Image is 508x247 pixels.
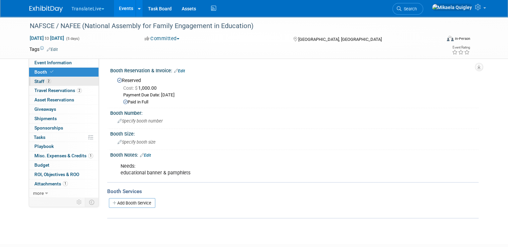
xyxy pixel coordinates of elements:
[34,69,55,75] span: Booth
[142,35,182,42] button: Committed
[73,198,85,207] td: Personalize Event Tab Strip
[29,179,99,188] a: Attachments1
[405,35,470,45] div: Event Format
[29,35,64,41] span: [DATE] [DATE]
[432,4,472,11] img: Mikaela Quigley
[392,3,423,15] a: Search
[455,36,470,41] div: In-Person
[110,66,479,74] div: Booth Reservation & Invoice:
[47,47,58,52] a: Edit
[123,85,138,91] span: Cost: $
[401,6,417,11] span: Search
[29,6,63,12] img: ExhibitDay
[118,140,156,145] span: Specify booth size
[110,108,479,116] div: Booth Number:
[107,188,479,195] div: Booth Services
[298,37,382,42] span: [GEOGRAPHIC_DATA], [GEOGRAPHIC_DATA]
[34,106,56,112] span: Giveaways
[34,144,54,149] span: Playbook
[29,133,99,142] a: Tasks
[34,88,82,93] span: Travel Reservations
[109,198,155,208] a: Add Booth Service
[29,114,99,123] a: Shipments
[34,97,74,102] span: Asset Reservations
[110,150,479,159] div: Booth Notes:
[29,77,99,86] a: Staff2
[115,75,474,105] div: Reserved
[44,35,50,41] span: to
[29,161,99,170] a: Budget
[33,190,44,196] span: more
[118,118,163,123] span: Specify booth number
[88,153,93,158] span: 1
[34,135,45,140] span: Tasks
[29,142,99,151] a: Playbook
[46,79,51,84] span: 2
[29,123,99,133] a: Sponsorships
[34,79,51,84] span: Staff
[34,60,72,65] span: Event Information
[29,95,99,104] a: Asset Reservations
[63,181,68,186] span: 1
[123,92,474,98] div: Payment Due Date: [DATE]
[123,85,159,91] span: 1,000.00
[34,153,93,158] span: Misc. Expenses & Credits
[29,68,99,77] a: Booth
[34,125,63,131] span: Sponsorships
[29,58,99,67] a: Event Information
[140,153,151,158] a: Edit
[27,20,433,32] div: NAFSCE / NAFEE (National Assembly for Family Engagement in Education)
[452,46,470,49] div: Event Rating
[29,105,99,114] a: Giveaways
[447,36,454,41] img: Format-Inperson.png
[29,170,99,179] a: ROI, Objectives & ROO
[174,69,185,73] a: Edit
[65,36,79,41] span: (5 days)
[34,162,49,168] span: Budget
[29,151,99,160] a: Misc. Expenses & Credits1
[77,88,82,93] span: 2
[123,99,474,105] div: Paid in Full
[116,160,407,180] div: Needs: educational banner & pamphlets
[29,189,99,198] a: more
[29,86,99,95] a: Travel Reservations2
[34,181,68,186] span: Attachments
[110,129,479,137] div: Booth Size:
[50,70,53,74] i: Booth reservation complete
[85,198,99,207] td: Toggle Event Tabs
[34,172,79,177] span: ROI, Objectives & ROO
[34,116,57,121] span: Shipments
[29,46,58,53] td: Tags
